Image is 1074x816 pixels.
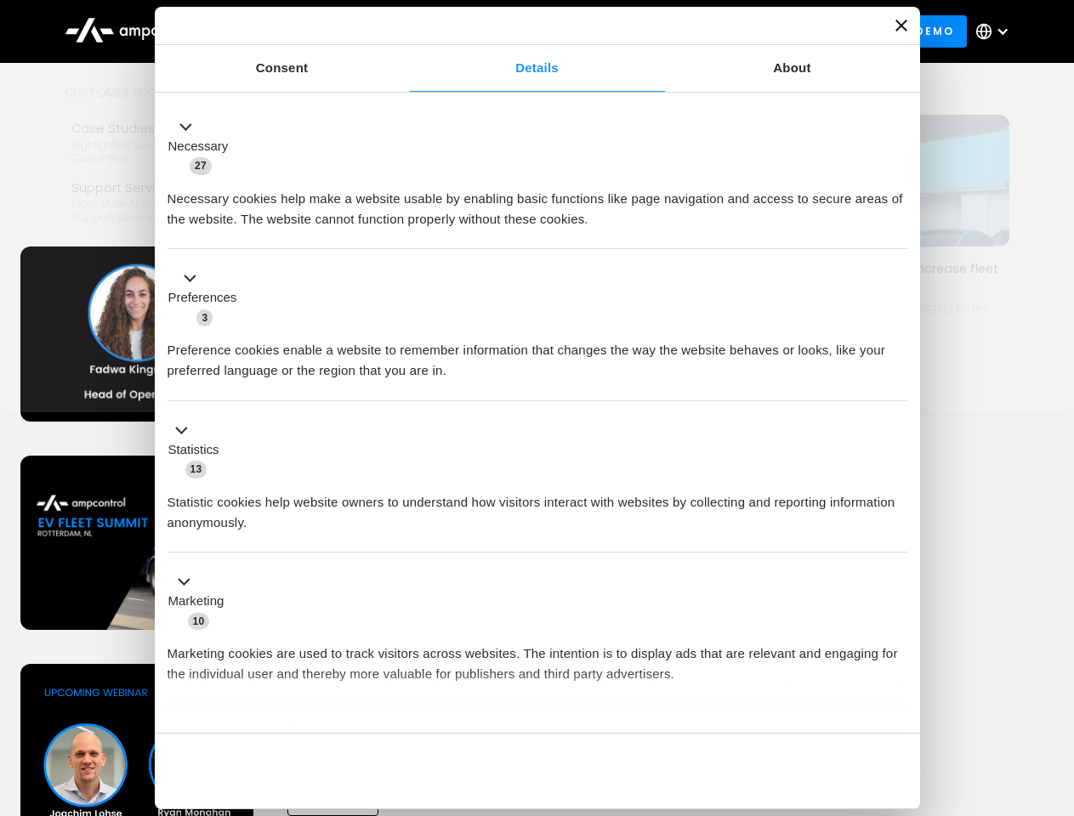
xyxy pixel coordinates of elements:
[168,572,235,632] button: Marketing (10)
[185,461,207,478] span: 13
[196,309,213,326] span: 3
[168,288,237,308] label: Preferences
[168,269,247,328] button: Preferences (3)
[168,327,907,381] div: Preference cookies enable a website to remember information that changes the way the website beha...
[168,137,229,156] label: Necessary
[168,479,907,533] div: Statistic cookies help website owners to understand how visitors interact with websites by collec...
[188,613,210,630] span: 10
[65,83,276,102] div: Customer success
[168,631,907,684] div: Marketing cookies are used to track visitors across websites. The intention is to display ads tha...
[281,726,297,743] span: 2
[71,197,269,224] div: Learn more about Ampcontrol’s support services
[71,139,269,165] div: Highlighted success stories From Our Customers
[71,178,269,197] div: Support Services
[665,45,920,92] a: About
[65,172,276,231] a: Support ServicesLearn more about Ampcontrol’s support services
[190,157,212,174] span: 27
[65,112,276,172] a: Case StudiesHighlighted success stories From Our Customers
[168,176,907,229] div: Necessary cookies help make a website usable by enabling basic functions like page navigation and...
[168,440,219,460] label: Statistics
[168,116,239,176] button: Necessary (27)
[895,20,907,31] button: Close banner
[71,119,269,138] div: Case Studies
[410,45,665,92] a: Details
[662,746,906,796] button: Okay
[168,592,224,611] label: Marketing
[155,45,410,92] a: Consent
[168,420,230,479] button: Statistics (13)
[168,723,307,745] button: Unclassified (2)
